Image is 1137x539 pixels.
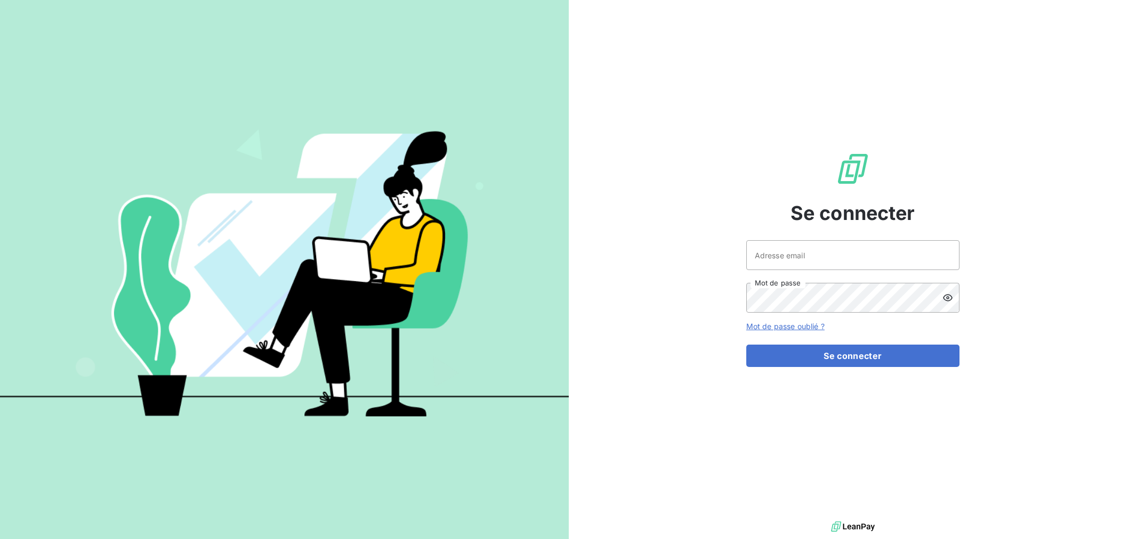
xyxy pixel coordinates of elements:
span: Se connecter [791,199,915,227]
img: logo [831,519,875,535]
img: Logo LeanPay [836,152,870,186]
a: Mot de passe oublié ? [746,322,825,331]
button: Se connecter [746,345,959,367]
input: placeholder [746,240,959,270]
